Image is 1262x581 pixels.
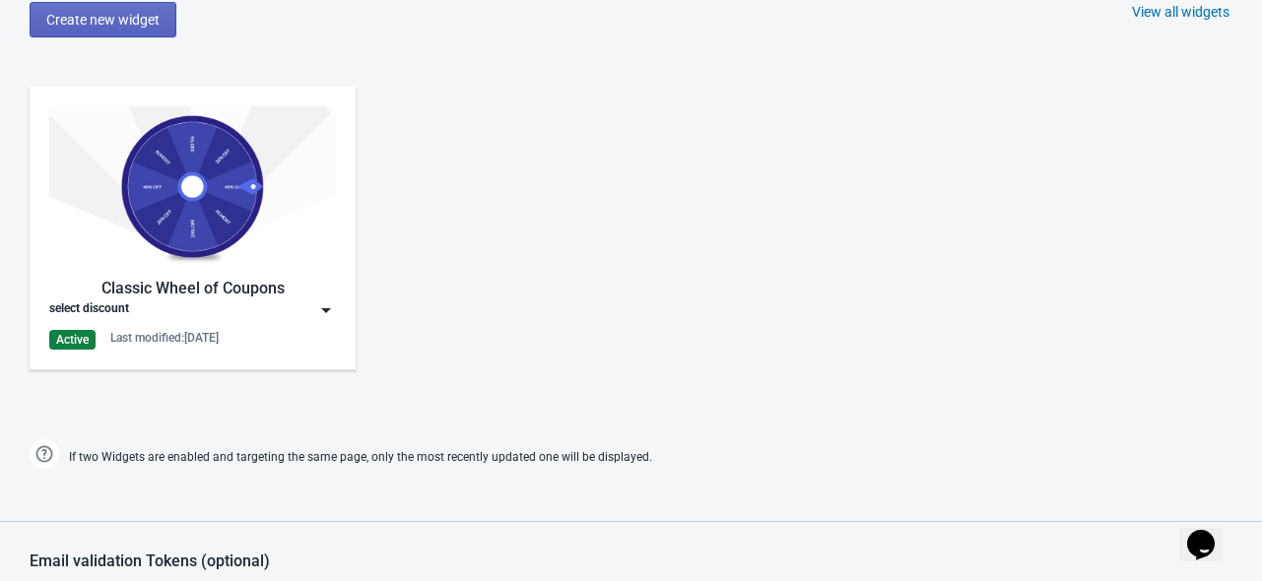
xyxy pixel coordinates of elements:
[1132,2,1229,22] div: View all widgets
[49,277,336,300] div: Classic Wheel of Coupons
[30,2,176,37] button: Create new widget
[110,330,219,346] div: Last modified: [DATE]
[30,439,59,469] img: help.png
[1179,502,1242,561] iframe: chat widget
[49,330,96,350] div: Active
[316,300,336,320] img: dropdown.png
[69,441,652,474] span: If two Widgets are enabled and targeting the same page, only the most recently updated one will b...
[49,106,336,267] img: classic_game.jpg
[49,300,129,320] div: select discount
[46,12,160,28] span: Create new widget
